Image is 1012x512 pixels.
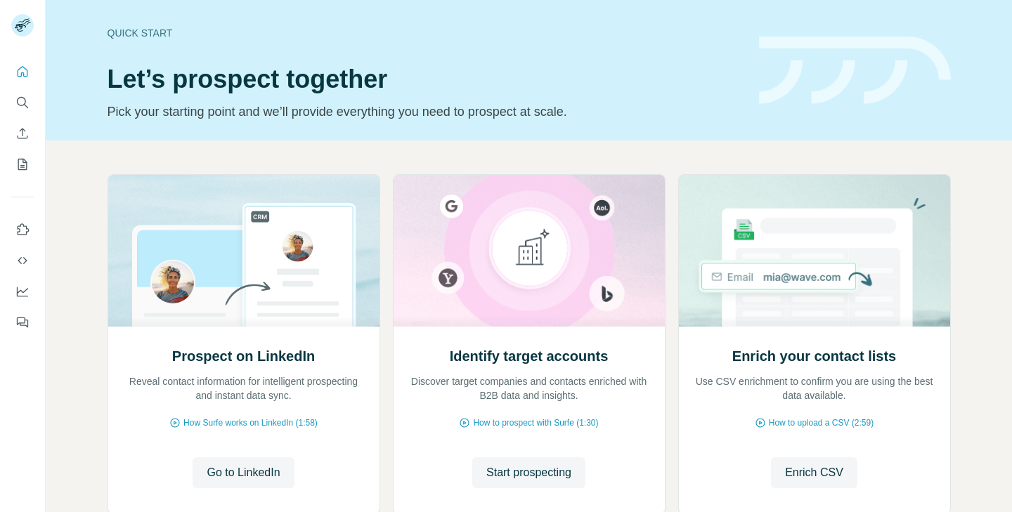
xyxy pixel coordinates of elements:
[172,346,315,366] h2: Prospect on LinkedIn
[732,346,896,366] h2: Enrich your contact lists
[11,217,34,242] button: Use Surfe on LinkedIn
[473,416,598,429] span: How to prospect with Surfe (1:30)
[11,248,34,273] button: Use Surfe API
[11,59,34,84] button: Quick start
[785,464,843,481] span: Enrich CSV
[678,175,951,327] img: Enrich your contact lists
[393,175,666,327] img: Identify target accounts
[450,346,609,366] h2: Identify target accounts
[183,416,318,429] span: How Surfe works on LinkedIn (1:58)
[108,175,380,327] img: Prospect on LinkedIn
[11,310,34,335] button: Feedback
[108,102,742,122] p: Pick your starting point and we’ll provide everything you need to prospect at scale.
[207,464,280,481] span: Go to LinkedIn
[759,37,951,105] img: banner
[108,26,742,40] div: Quick start
[472,457,585,488] button: Start prospecting
[11,121,34,146] button: Enrich CSV
[193,457,294,488] button: Go to LinkedIn
[11,152,34,177] button: My lists
[693,374,936,402] p: Use CSV enrichment to confirm you are using the best data available.
[11,279,34,304] button: Dashboard
[771,457,857,488] button: Enrich CSV
[408,374,651,402] p: Discover target companies and contacts enriched with B2B data and insights.
[122,374,365,402] p: Reveal contact information for intelligent prospecting and instant data sync.
[769,416,874,429] span: How to upload a CSV (2:59)
[108,65,742,93] h1: Let’s prospect together
[11,90,34,115] button: Search
[486,464,571,481] span: Start prospecting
